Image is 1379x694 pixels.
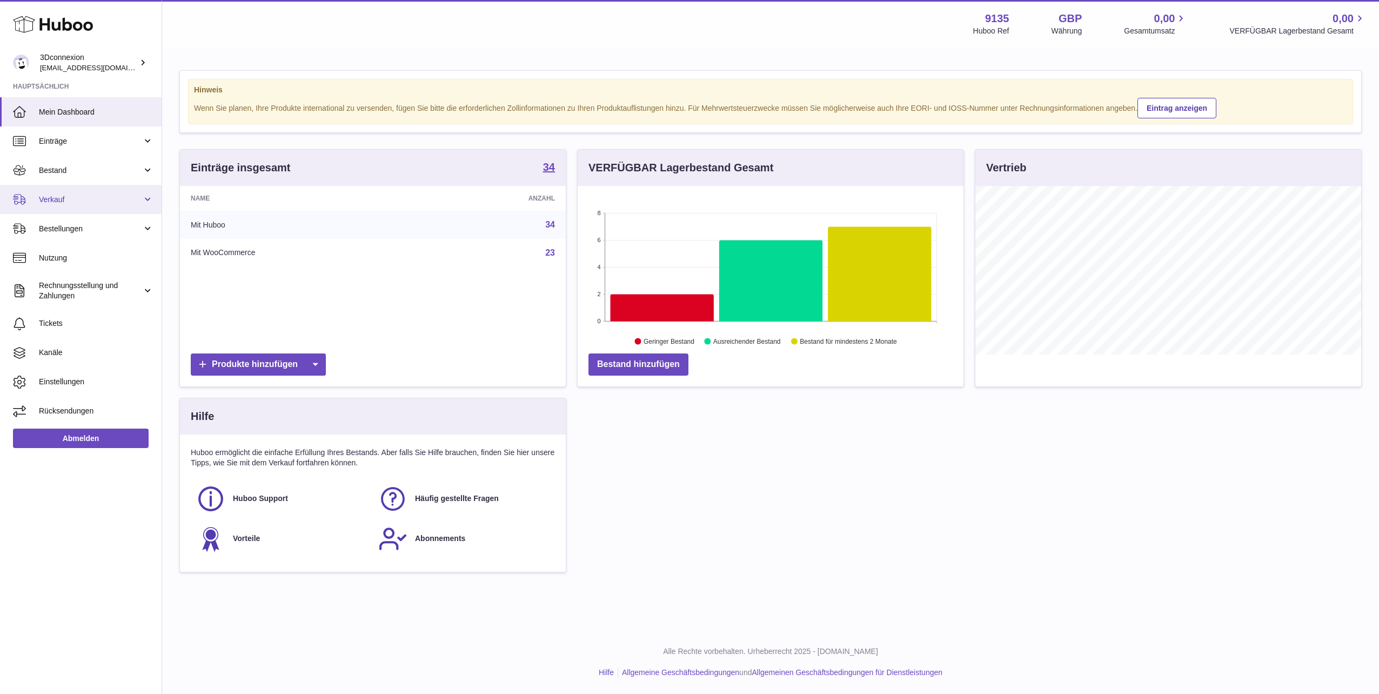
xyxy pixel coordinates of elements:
text: Bestand für mindestens 2 Monate [800,338,897,345]
span: Verkauf [39,195,142,205]
text: 0 [597,318,600,324]
span: 0,00 [1154,11,1175,26]
a: Hilfe [599,668,614,677]
p: Huboo ermöglicht die einfache Erfüllung Ihres Bestands. Aber falls Sie Hilfe brauchen, finden Sie... [191,448,555,468]
a: Eintrag anzeigen [1137,98,1216,118]
a: 34 [543,162,555,175]
span: Kanäle [39,348,153,358]
a: Huboo Support [196,484,367,513]
span: Vorteile [233,533,260,544]
div: Währung [1052,26,1082,36]
strong: Hinweis [194,85,1347,95]
span: 0,00 [1333,11,1354,26]
th: Name [180,186,427,211]
span: Abonnements [415,533,465,544]
h3: Vertrieb [986,161,1026,175]
strong: 9135 [985,11,1009,26]
div: Wenn Sie planen, Ihre Produkte international zu versenden, fügen Sie bitte die erforderlichen Zol... [194,96,1347,118]
span: Bestellungen [39,224,142,234]
text: 8 [597,210,600,216]
h3: VERFÜGBAR Lagerbestand Gesamt [588,161,773,175]
a: 0,00 VERFÜGBAR Lagerbestand Gesamt [1229,11,1366,36]
li: und [618,668,942,678]
text: 4 [597,264,600,270]
strong: 34 [543,162,555,172]
span: VERFÜGBAR Lagerbestand Gesamt [1229,26,1366,36]
span: Nutzung [39,253,153,263]
a: Allgemeine Geschäftsbedingungen [622,668,739,677]
span: [EMAIL_ADDRESS][DOMAIN_NAME] [40,63,159,72]
a: Häufig gestellte Fragen [378,484,550,513]
td: Mit Huboo [180,211,427,239]
span: Mein Dashboard [39,107,153,117]
span: Häufig gestellte Fragen [415,493,499,504]
span: Einstellungen [39,377,153,387]
a: Vorteile [196,524,367,553]
span: Gesamtumsatz [1124,26,1187,36]
a: 23 [545,248,555,257]
div: Huboo Ref [973,26,1009,36]
p: Alle Rechte vorbehalten. Urheberrecht 2025 - [DOMAIN_NAME] [171,646,1370,657]
strong: GBP [1059,11,1082,26]
span: Rücksendungen [39,406,153,416]
td: Mit WooCommerce [180,239,427,267]
text: 6 [597,237,600,243]
span: Huboo Support [233,493,288,504]
span: Rechnungsstellung und Zahlungen [39,281,142,301]
span: Bestand [39,165,142,176]
a: Allgemeinen Geschäftsbedingungen für Dienstleistungen [752,668,942,677]
a: Produkte hinzufügen [191,353,326,376]
a: Bestand hinzufügen [588,353,688,376]
a: Abmelden [13,429,149,448]
img: order_eu@3dconnexion.com [13,55,29,71]
a: 34 [545,220,555,229]
text: Ausreichender Bestand [713,338,781,345]
text: Geringer Bestand [644,338,694,345]
a: Abonnements [378,524,550,553]
h3: Hilfe [191,409,214,424]
span: Einträge [39,136,142,146]
a: 0,00 Gesamtumsatz [1124,11,1187,36]
text: 2 [597,291,600,297]
th: Anzahl [427,186,566,211]
div: 3Dconnexion [40,52,137,73]
span: Tickets [39,318,153,329]
h3: Einträge insgesamt [191,161,291,175]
